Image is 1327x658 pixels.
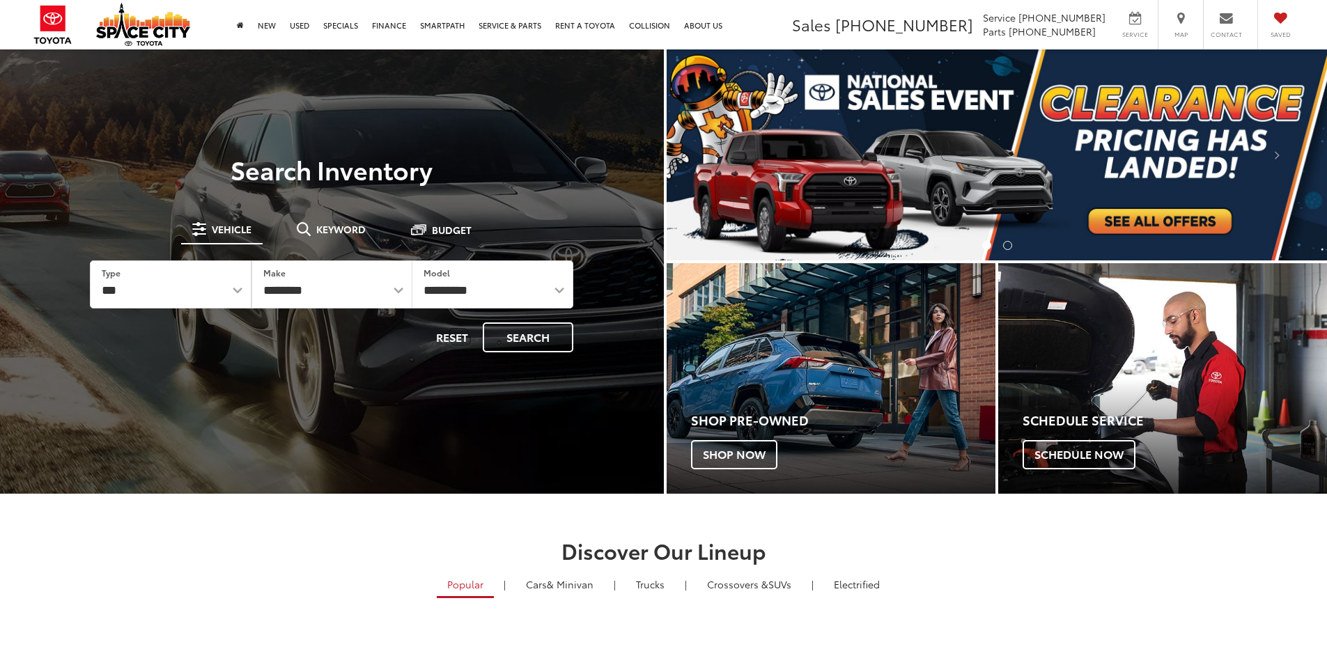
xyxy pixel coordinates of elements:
[263,267,286,279] label: Make
[96,3,190,46] img: Space City Toyota
[1023,414,1327,428] h4: Schedule Service
[483,322,573,352] button: Search
[59,155,605,183] h3: Search Inventory
[102,267,121,279] label: Type
[835,13,973,36] span: [PHONE_NUMBER]
[1023,440,1135,469] span: Schedule Now
[1228,77,1327,233] button: Click to view next picture.
[697,572,802,596] a: SUVs
[1211,30,1242,39] span: Contact
[610,577,619,591] li: |
[792,13,831,36] span: Sales
[823,572,890,596] a: Electrified
[626,572,675,596] a: Trucks
[432,225,472,235] span: Budget
[691,414,995,428] h4: Shop Pre-Owned
[1018,10,1105,24] span: [PHONE_NUMBER]
[998,263,1327,494] div: Toyota
[983,24,1006,38] span: Parts
[983,10,1016,24] span: Service
[1009,24,1096,38] span: [PHONE_NUMBER]
[707,577,768,591] span: Crossovers &
[1119,30,1151,39] span: Service
[547,577,593,591] span: & Minivan
[212,224,251,234] span: Vehicle
[691,440,777,469] span: Shop Now
[667,263,995,494] div: Toyota
[424,267,450,279] label: Model
[500,577,509,591] li: |
[173,539,1155,562] h2: Discover Our Lineup
[667,77,766,233] button: Click to view previous picture.
[667,263,995,494] a: Shop Pre-Owned Shop Now
[437,572,494,598] a: Popular
[424,322,480,352] button: Reset
[316,224,366,234] span: Keyword
[515,572,604,596] a: Cars
[1003,241,1012,250] li: Go to slide number 2.
[681,577,690,591] li: |
[1165,30,1196,39] span: Map
[808,577,817,591] li: |
[998,263,1327,494] a: Schedule Service Schedule Now
[982,241,991,250] li: Go to slide number 1.
[1265,30,1296,39] span: Saved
